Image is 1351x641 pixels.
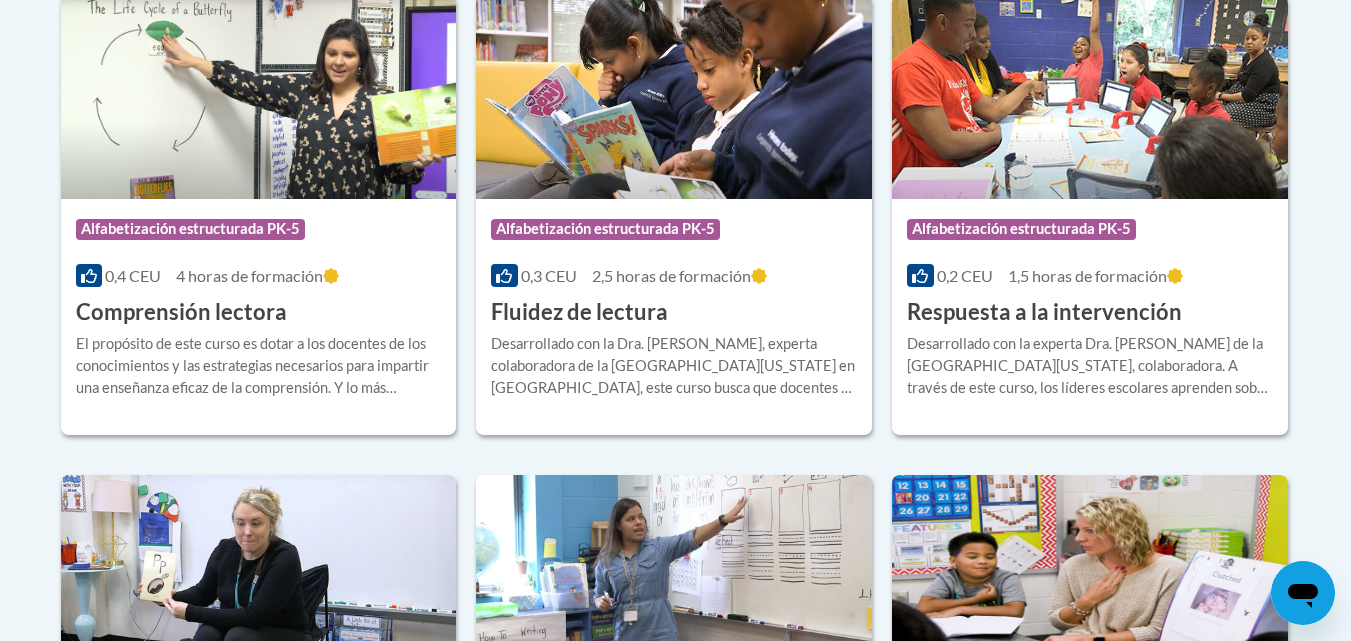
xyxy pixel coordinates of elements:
font: Respuesta a la intervención [907,298,1182,325]
font: Alfabetización estructurada PK-5 [496,220,715,237]
font: Desarrollado con la experta Dra. [PERSON_NAME] de la [GEOGRAPHIC_DATA][US_STATE], colaboradora. A... [907,335,1271,528]
font: Fluidez de lectura [491,298,668,325]
font: 0,2 CEU [937,266,993,285]
font: 4 horas de formación [176,266,323,285]
font: Alfabetización estructurada PK-5 [912,220,1131,237]
font: El propósito de este curso es dotar a los docentes de los conocimientos y las estrategias necesar... [76,335,430,440]
font: 0,4 CEU [105,266,161,285]
font: Desarrollado con la Dra. [PERSON_NAME], experta colaboradora de la [GEOGRAPHIC_DATA][US_STATE] en... [491,335,855,550]
font: Comprensión lectora [76,298,287,325]
font: 0,3 CEU [521,266,577,285]
iframe: Botón para iniciar la ventana de mensajería [1271,561,1335,625]
font: 2,5 horas de formación [592,266,751,285]
font: 1,5 horas de formación [1008,266,1167,285]
font: Alfabetización estructurada PK-5 [81,220,300,237]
